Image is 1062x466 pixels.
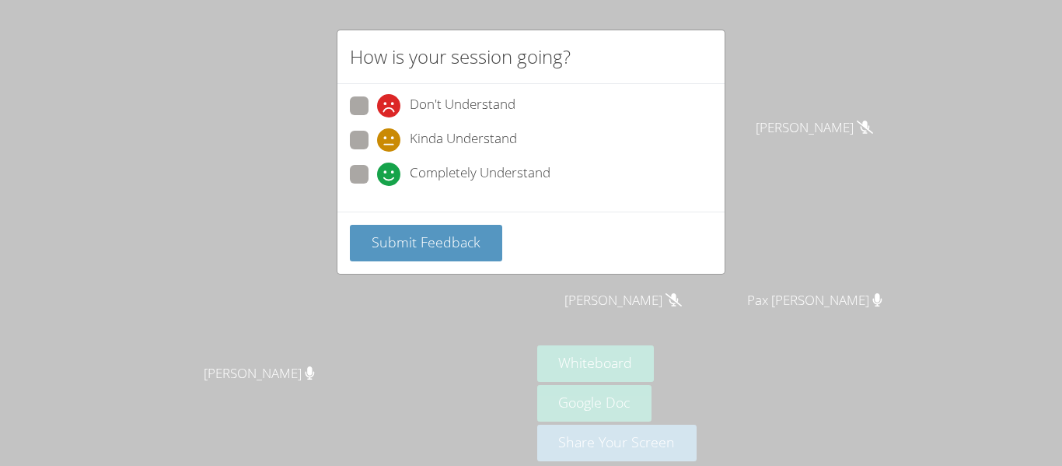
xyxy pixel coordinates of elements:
span: Completely Understand [410,163,550,186]
span: Don't Understand [410,94,515,117]
span: Submit Feedback [372,233,480,251]
button: Submit Feedback [350,225,502,261]
span: Kinda Understand [410,128,517,152]
h2: How is your session going? [350,43,571,71]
